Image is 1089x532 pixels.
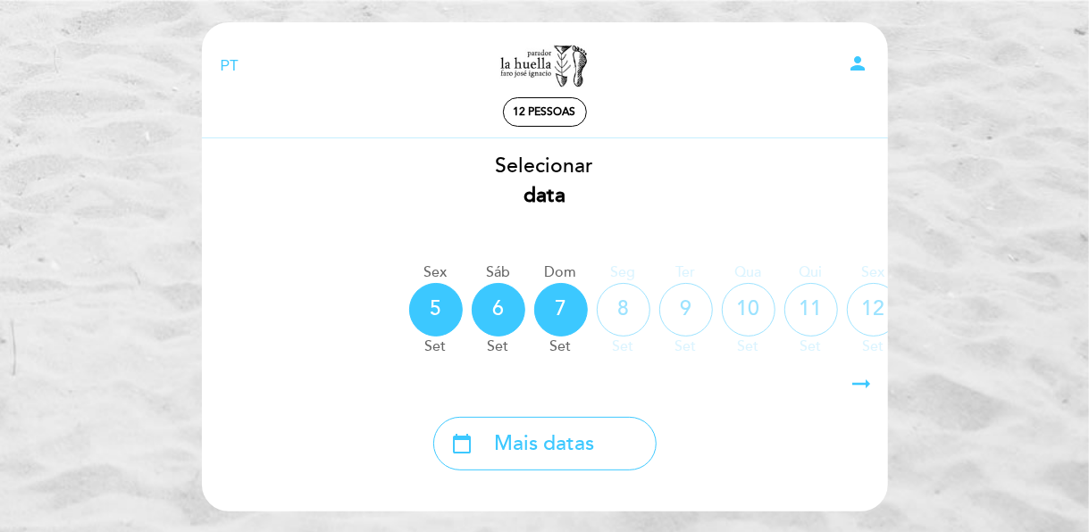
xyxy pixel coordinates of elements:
[472,283,525,337] div: 6
[722,283,775,337] div: 10
[472,262,525,283] div: Sáb
[847,283,901,337] div: 12
[848,53,869,74] i: person
[847,337,901,357] div: set
[659,283,713,337] div: 9
[722,262,775,283] div: Qua
[659,337,713,357] div: set
[722,337,775,357] div: set
[409,337,463,357] div: set
[409,283,463,337] div: 5
[784,262,838,283] div: Qui
[409,262,463,283] div: Sex
[433,42,657,91] a: Parador La Huella
[472,337,525,357] div: set
[514,105,576,119] span: 12 pessoas
[848,53,869,80] button: person
[452,428,473,459] i: calendar_today
[524,183,565,208] b: data
[784,283,838,337] div: 11
[495,429,595,459] span: Mais datas
[534,283,588,337] div: 7
[847,262,901,283] div: Sex
[849,365,875,403] i: arrow_right_alt
[597,283,650,337] div: 8
[201,152,889,211] div: Selecionar
[597,262,650,283] div: Seg
[784,337,838,357] div: set
[534,337,588,357] div: set
[597,337,650,357] div: set
[534,262,588,283] div: Dom
[659,262,713,283] div: Ter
